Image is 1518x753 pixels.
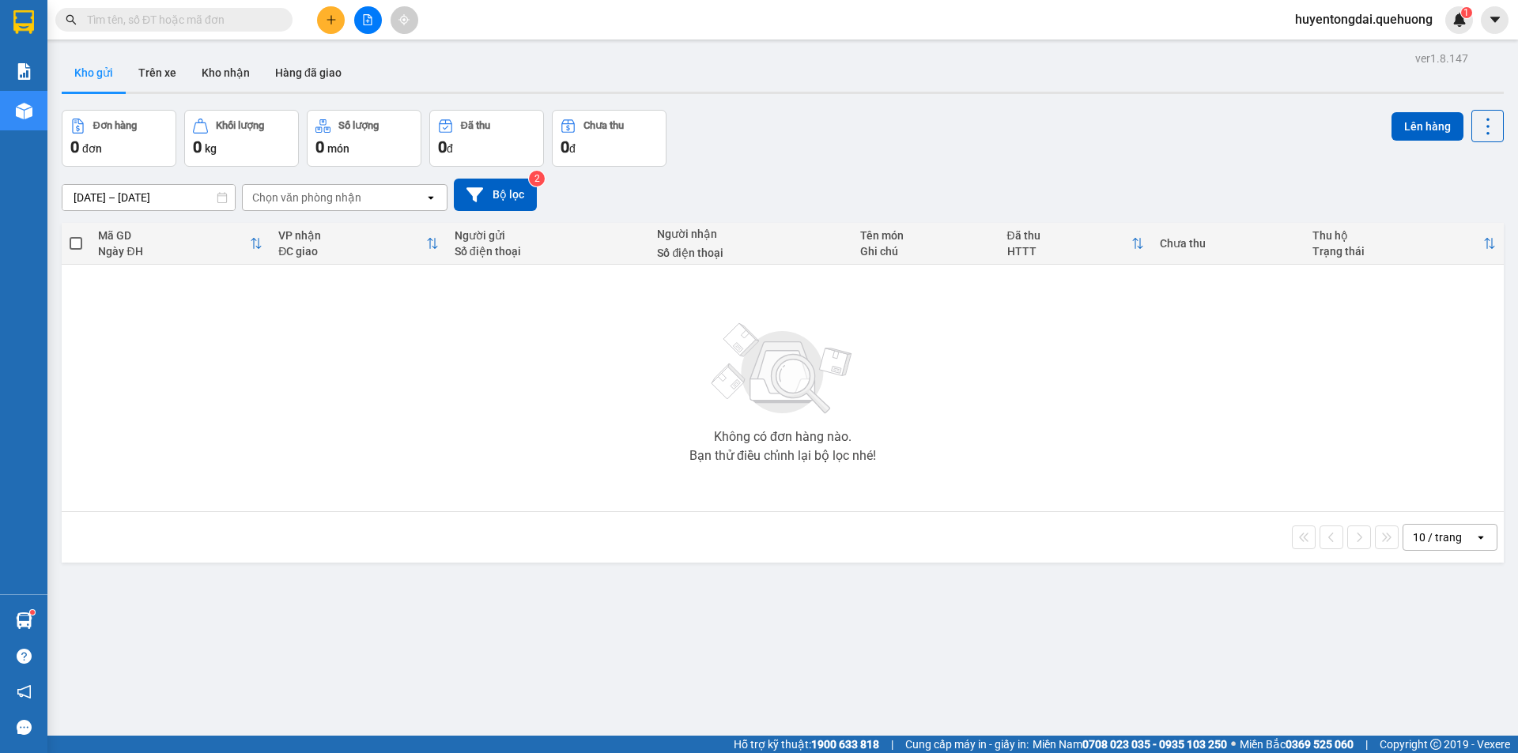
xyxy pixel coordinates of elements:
span: ⚪️ [1231,741,1236,747]
strong: 0369 525 060 [1286,738,1354,751]
span: copyright [1430,739,1441,750]
div: Đã thu [461,120,490,131]
strong: 1900 633 818 [811,738,879,751]
div: Người gửi [455,229,642,242]
button: Khối lượng0kg [184,110,299,167]
div: Số điện thoại [657,247,844,259]
img: svg+xml;base64,PHN2ZyBjbGFzcz0ibGlzdC1wbHVnX19zdmciIHhtbG5zPSJodHRwOi8vd3d3LnczLm9yZy8yMDAwL3N2Zy... [704,314,862,424]
div: Ghi chú [860,245,991,258]
img: solution-icon [16,63,32,80]
button: Trên xe [126,54,189,92]
button: plus [317,6,345,34]
span: search [66,14,77,25]
div: Mã GD [98,229,250,242]
button: Đã thu0đ [429,110,544,167]
svg: open [1475,531,1487,544]
img: logo-vxr [13,10,34,34]
input: Select a date range. [62,185,235,210]
div: Khối lượng [216,120,264,131]
span: 0 [438,137,447,156]
span: 0 [315,137,324,156]
span: 0 [70,137,79,156]
div: Bạn thử điều chỉnh lại bộ lọc nhé! [689,450,876,462]
span: notification [17,684,32,699]
div: Người nhận [657,228,844,240]
span: 1 [1463,7,1469,18]
button: Chưa thu0đ [552,110,666,167]
span: huyentongdai.quehuong [1282,9,1445,29]
th: Toggle SortBy [270,223,447,265]
span: question-circle [17,649,32,664]
div: HTTT [1007,245,1131,258]
div: Thu hộ [1312,229,1483,242]
th: Toggle SortBy [1305,223,1504,265]
span: món [327,142,349,155]
div: Không có đơn hàng nào. [714,431,852,443]
div: Chưa thu [583,120,624,131]
span: kg [205,142,217,155]
div: ver 1.8.147 [1415,50,1468,67]
div: Ngày ĐH [98,245,250,258]
span: đ [447,142,453,155]
span: aim [398,14,410,25]
button: Kho nhận [189,54,262,92]
th: Toggle SortBy [90,223,270,265]
img: warehouse-icon [16,103,32,119]
span: đ [569,142,576,155]
span: caret-down [1488,13,1502,27]
span: Miền Bắc [1240,736,1354,753]
div: Số lượng [338,120,379,131]
span: đơn [82,142,102,155]
svg: open [425,191,437,204]
sup: 2 [529,171,545,186]
span: Hỗ trợ kỹ thuật: [734,736,879,753]
button: Bộ lọc [454,179,537,211]
input: Tìm tên, số ĐT hoặc mã đơn [87,11,274,28]
span: Miền Nam [1033,736,1227,753]
span: file-add [362,14,373,25]
strong: 0708 023 035 - 0935 103 250 [1082,738,1227,751]
div: Số điện thoại [455,245,642,258]
div: Tên món [860,229,991,242]
button: file-add [354,6,382,34]
div: Trạng thái [1312,245,1483,258]
button: Hàng đã giao [262,54,354,92]
div: 10 / trang [1413,529,1462,545]
img: icon-new-feature [1452,13,1467,27]
div: Đã thu [1007,229,1131,242]
span: | [891,736,893,753]
div: VP nhận [278,229,426,242]
button: aim [391,6,418,34]
button: Lên hàng [1391,112,1463,141]
button: caret-down [1481,6,1509,34]
button: Số lượng0món [307,110,421,167]
img: warehouse-icon [16,612,32,629]
div: ĐC giao [278,245,426,258]
div: Chưa thu [1160,237,1297,250]
span: 0 [561,137,569,156]
span: | [1365,736,1368,753]
sup: 1 [1461,7,1472,18]
sup: 1 [30,610,35,615]
span: 0 [193,137,202,156]
span: plus [326,14,337,25]
div: Đơn hàng [93,120,137,131]
button: Đơn hàng0đơn [62,110,176,167]
span: Cung cấp máy in - giấy in: [905,736,1029,753]
button: Kho gửi [62,54,126,92]
div: Chọn văn phòng nhận [252,190,361,205]
span: message [17,720,32,735]
th: Toggle SortBy [999,223,1152,265]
